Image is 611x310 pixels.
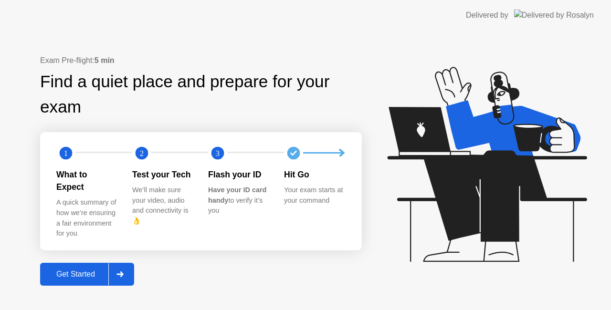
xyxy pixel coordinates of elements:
div: Delivered by [466,10,508,21]
text: 1 [64,148,68,157]
text: 2 [140,148,144,157]
div: Get Started [43,270,108,279]
b: 5 min [95,56,115,64]
div: Your exam starts at your command [284,185,345,206]
div: What to Expect [56,168,117,194]
div: Hit Go [284,168,345,181]
div: A quick summary of how we’re ensuring a fair environment for you [56,197,117,238]
img: Delivered by Rosalyn [514,10,594,21]
div: Exam Pre-flight: [40,55,362,66]
div: Flash your ID [208,168,269,181]
div: Find a quiet place and prepare for your exam [40,69,362,120]
button: Get Started [40,263,134,286]
div: We’ll make sure your video, audio and connectivity is 👌 [132,185,193,226]
b: Have your ID card handy [208,186,266,204]
div: to verify it’s you [208,185,269,216]
text: 3 [216,148,220,157]
div: Test your Tech [132,168,193,181]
